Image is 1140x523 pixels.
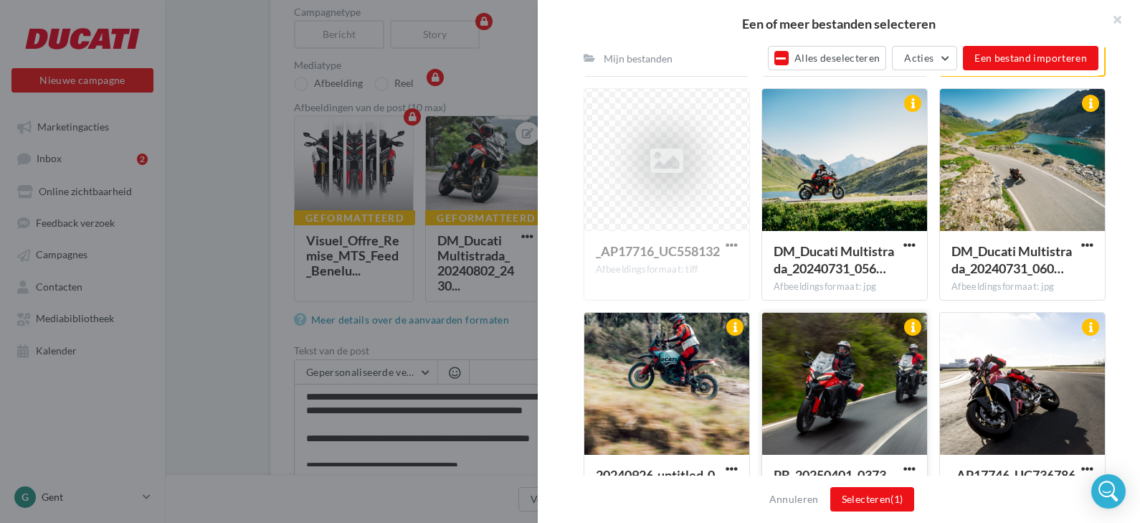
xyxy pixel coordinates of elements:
button: Alles deselecteren [768,46,887,70]
div: Afbeeldingsformaat: jpg [774,281,916,293]
h2: Een of meer bestanden selecteren [561,17,1117,30]
span: Een bestand importeren [974,52,1087,64]
span: DM_Ducati Multistrada_20240731_05655_UC682318 [774,243,894,276]
span: (1) [890,493,903,505]
span: DM_Ducati Multistrada_20240731_06072_UC682326 [951,243,1072,276]
div: Open Intercom Messenger [1091,474,1126,509]
button: Acties [892,46,957,70]
button: Selecteren(1) [830,487,915,512]
button: Een bestand importeren [963,46,1098,70]
span: 20240926-untitled-09963_UC737638 [596,467,715,500]
div: Mijn bestanden [604,52,673,66]
button: Annuleren [764,491,825,508]
span: PB_20250401_0373_UC783637.jpg [774,467,891,500]
span: _AP17746_UC736786 [951,467,1075,483]
div: Afbeeldingsformaat: jpg [951,281,1093,293]
span: Acties [904,52,934,64]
